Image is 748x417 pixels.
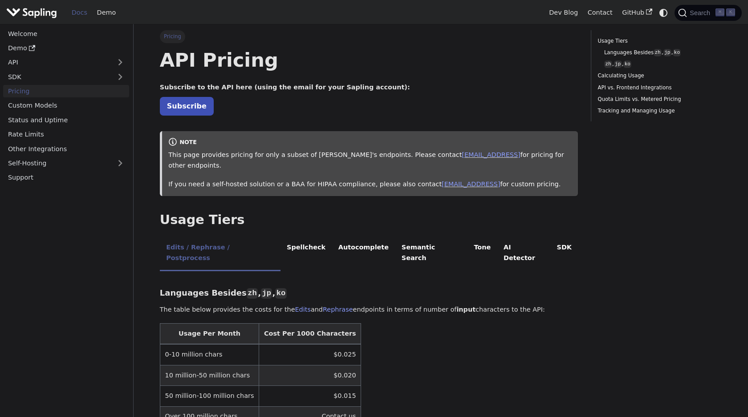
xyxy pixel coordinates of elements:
a: Rephrase [323,306,353,313]
li: Edits / Rephrase / Postprocess [160,236,280,271]
button: Switch between dark and light mode (currently system mode) [657,6,670,19]
img: Sapling.ai [6,6,57,19]
a: Demo [3,42,129,55]
li: Spellcheck [280,236,332,271]
li: Tone [467,236,497,271]
span: Search [687,9,715,16]
a: SDK [3,70,111,83]
li: AI Detector [497,236,551,271]
code: jp [614,60,622,68]
a: Pricing [3,85,129,98]
code: ko [673,49,681,56]
a: API [3,56,111,69]
li: Autocomplete [332,236,395,271]
span: Pricing [160,30,185,43]
a: Languages Besideszh,jp,ko [604,48,715,57]
strong: input [456,306,476,313]
p: The table below provides the costs for the and endpoints in terms of number of characters to the ... [160,305,578,315]
nav: Breadcrumbs [160,30,578,43]
a: Support [3,171,129,184]
a: Status and Uptime [3,113,129,126]
code: zh [654,49,662,56]
a: GitHub [617,6,657,20]
a: Other Integrations [3,142,129,155]
li: SDK [550,236,578,271]
strong: Subscribe to the API here (using the email for your Sapling account): [160,84,410,91]
a: Demo [92,6,121,20]
h1: API Pricing [160,48,578,72]
a: [EMAIL_ADDRESS] [462,151,520,158]
kbd: K [726,8,735,16]
a: [EMAIL_ADDRESS] [442,180,500,188]
a: Rate Limits [3,128,129,141]
a: Contact [583,6,618,20]
kbd: ⌘ [715,8,724,16]
a: Custom Models [3,99,129,112]
code: ko [623,60,631,68]
a: zh,jp,ko [604,60,715,68]
code: zh [247,288,258,299]
td: $0.025 [259,344,361,365]
a: Edits [295,306,311,313]
button: Search (Command+K) [675,5,741,21]
td: $0.015 [259,386,361,406]
td: 50 million-100 million chars [160,386,259,406]
div: note [168,137,572,148]
p: This page provides pricing for only a subset of [PERSON_NAME]'s endpoints. Please contact for pri... [168,150,572,171]
td: 10 million-50 million chars [160,365,259,385]
a: Quota Limits vs. Metered Pricing [598,95,719,104]
button: Expand sidebar category 'SDK' [111,70,129,83]
td: 0-10 million chars [160,344,259,365]
a: Tracking and Managing Usage [598,107,719,115]
a: Dev Blog [544,6,582,20]
a: Welcome [3,27,129,40]
a: API vs. Frontend Integrations [598,84,719,92]
a: Usage Tiers [598,37,719,45]
th: Usage Per Month [160,324,259,345]
h3: Languages Besides , , [160,288,578,298]
code: jp [261,288,272,299]
a: Docs [67,6,92,20]
th: Cost Per 1000 Characters [259,324,361,345]
a: Self-Hosting [3,157,129,170]
h2: Usage Tiers [160,212,578,228]
button: Expand sidebar category 'API' [111,56,129,69]
td: $0.020 [259,365,361,385]
a: Sapling.ai [6,6,60,19]
li: Semantic Search [395,236,467,271]
code: ko [275,288,286,299]
a: Subscribe [160,97,214,115]
a: Calculating Usage [598,72,719,80]
code: jp [663,49,671,56]
code: zh [604,60,612,68]
p: If you need a self-hosted solution or a BAA for HIPAA compliance, please also contact for custom ... [168,179,572,190]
